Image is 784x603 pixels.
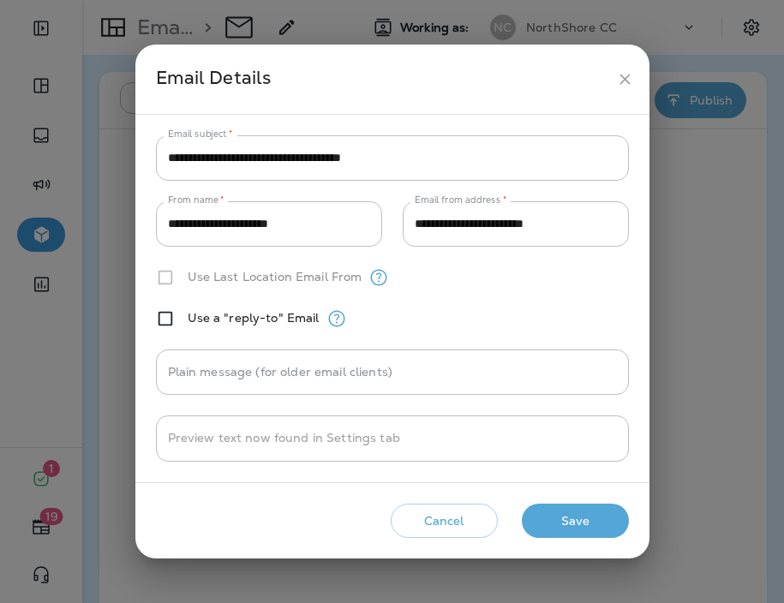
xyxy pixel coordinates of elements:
label: Email subject [168,128,233,140]
label: Use Last Location Email From [188,270,362,284]
button: Save [522,504,629,539]
div: Email Details [156,63,609,95]
label: Use a "reply-to" Email [188,311,320,325]
label: From name [168,194,224,206]
button: Cancel [391,504,498,539]
button: close [609,63,641,95]
label: Email from address [415,194,506,206]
